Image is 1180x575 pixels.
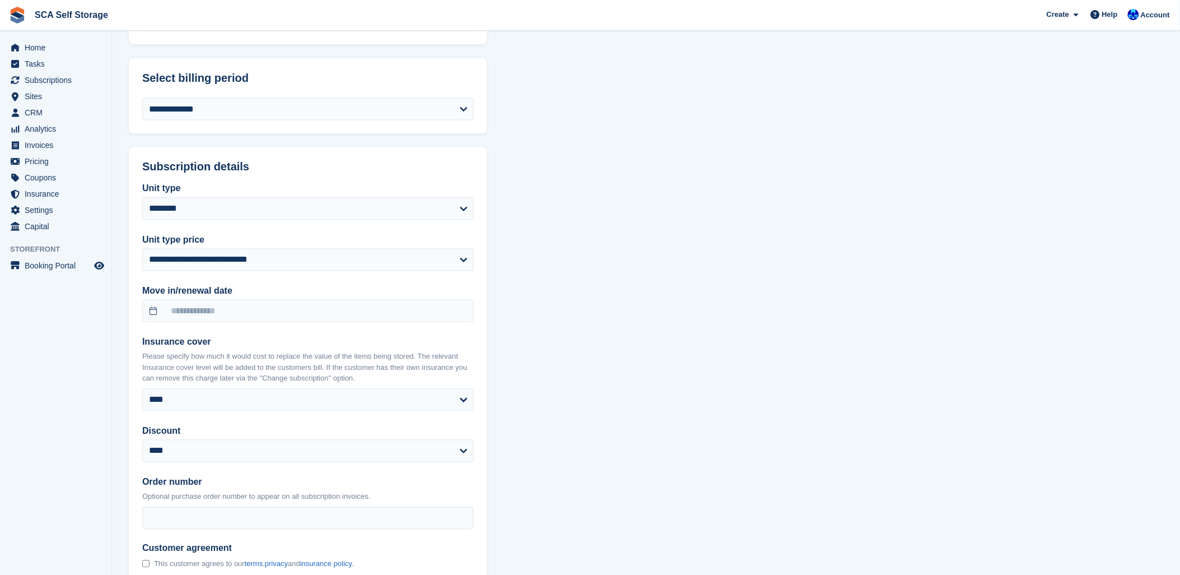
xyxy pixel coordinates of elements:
[142,425,474,438] label: Discount
[1128,9,1139,20] img: Kelly Neesham
[10,244,111,255] span: Storefront
[92,259,106,272] a: Preview store
[142,234,474,247] label: Unit type price
[25,154,92,169] span: Pricing
[25,170,92,186] span: Coupons
[6,170,106,186] a: menu
[6,186,106,202] a: menu
[1102,9,1118,20] span: Help
[30,6,113,24] a: SCA Self Storage
[154,560,354,569] span: This customer agrees to our , and .
[25,56,92,72] span: Tasks
[25,186,92,202] span: Insurance
[25,72,92,88] span: Subscriptions
[6,105,106,120] a: menu
[25,219,92,234] span: Capital
[142,285,474,298] label: Move in/renewal date
[142,543,354,554] span: Customer agreement
[25,89,92,104] span: Sites
[25,137,92,153] span: Invoices
[25,40,92,55] span: Home
[6,202,106,218] a: menu
[6,258,106,273] a: menu
[25,105,92,120] span: CRM
[1141,10,1170,21] span: Account
[142,491,474,503] p: Optional purchase order number to appear on all subscription invoices.
[1047,9,1069,20] span: Create
[300,560,352,568] a: insurance policy
[142,72,474,85] h2: Select billing period
[142,182,474,196] label: Unit type
[142,336,474,349] label: Insurance cover
[6,89,106,104] a: menu
[6,219,106,234] a: menu
[6,72,106,88] a: menu
[142,351,474,384] p: Please specify how much it would cost to replace the value of the items being stored. The relevan...
[25,121,92,137] span: Analytics
[6,137,106,153] a: menu
[142,161,474,174] h2: Subscription details
[6,40,106,55] a: menu
[6,56,106,72] a: menu
[25,258,92,273] span: Booking Portal
[142,476,474,489] label: Order number
[9,7,26,24] img: stora-icon-8386f47178a22dfd0bd8f6a31ec36ba5ce8667c1dd55bd0f319d3a0aa187defe.svg
[6,121,106,137] a: menu
[6,154,106,169] a: menu
[142,560,150,568] input: Customer agreement This customer agrees to ourterms,privacyandinsurance policy.
[245,560,263,568] a: terms
[25,202,92,218] span: Settings
[265,560,288,568] a: privacy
